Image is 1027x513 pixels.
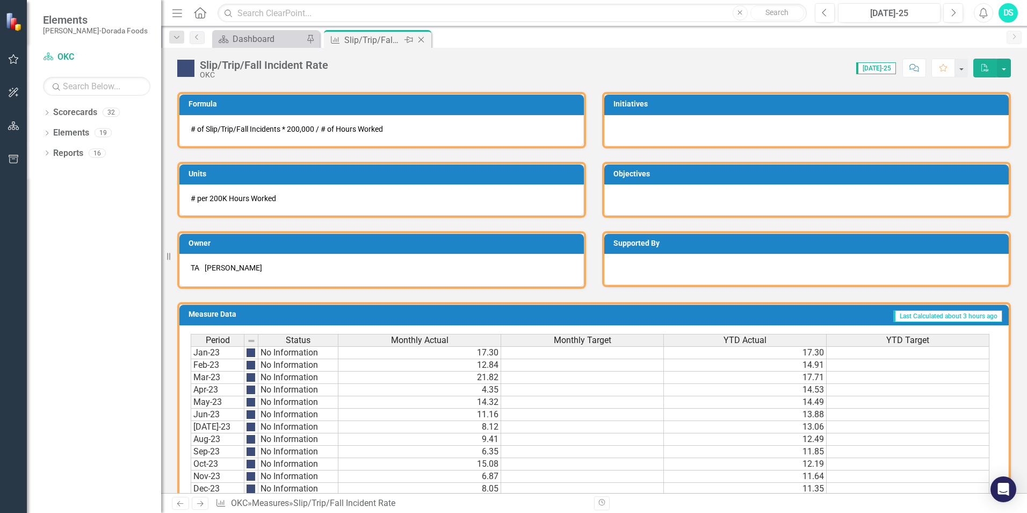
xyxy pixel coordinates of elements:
div: 19 [95,129,112,138]
td: Jun-23 [191,409,244,421]
div: Slip/Trip/Fall Incident Rate [293,498,395,508]
span: YTD Actual [724,336,766,345]
div: » » [215,497,586,510]
td: No Information [258,384,338,396]
span: Monthly Actual [391,336,449,345]
td: 14.49 [664,396,827,409]
div: [PERSON_NAME] [205,262,262,273]
td: No Information [258,483,338,495]
img: png;base64,iVBORw0KGgoAAAANSUhEUgAAAJYAAADIAQMAAAAwS4omAAAAA1BMVEU9TXnnx7PJAAAACXBIWXMAAA7EAAAOxA... [247,435,255,444]
a: Reports [53,147,83,160]
td: 13.88 [664,409,827,421]
td: [DATE]-23 [191,421,244,433]
button: DS [999,3,1018,23]
td: No Information [258,421,338,433]
div: Slip/Trip/Fall Incident Rate [200,59,328,71]
span: Search [765,8,789,17]
td: Sep-23 [191,446,244,458]
span: Period [206,336,230,345]
small: [PERSON_NAME]-Dorada Foods [43,26,148,35]
span: Status [286,336,310,345]
div: Slip/Trip/Fall Incident Rate [344,33,402,47]
td: 14.53 [664,384,827,396]
td: 11.64 [664,471,827,483]
button: Search [750,5,804,20]
a: Dashboard [215,32,303,46]
td: Apr-23 [191,384,244,396]
td: 6.87 [338,471,501,483]
td: No Information [258,471,338,483]
h3: Measure Data [189,310,435,318]
div: TA [191,262,199,273]
td: 12.49 [664,433,827,446]
td: 14.91 [664,359,827,372]
td: 8.05 [338,483,501,495]
span: Monthly Target [554,336,611,345]
h3: Units [189,170,578,178]
td: 12.19 [664,458,827,471]
span: # per 200K Hours Worked [191,194,276,203]
img: png;base64,iVBORw0KGgoAAAANSUhEUgAAAJYAAADIAQMAAAAwS4omAAAAA1BMVEU9TXnnx7PJAAAACXBIWXMAAA7EAAAOxA... [247,386,255,394]
td: 9.41 [338,433,501,446]
td: 11.85 [664,446,827,458]
td: 8.12 [338,421,501,433]
img: png;base64,iVBORw0KGgoAAAANSUhEUgAAAJYAAADIAQMAAAAwS4omAAAAA1BMVEU9TXnnx7PJAAAACXBIWXMAAA7EAAAOxA... [247,410,255,419]
td: 21.82 [338,372,501,384]
td: 4.35 [338,384,501,396]
td: Nov-23 [191,471,244,483]
div: [DATE]-25 [842,7,937,20]
td: No Information [258,346,338,359]
span: Elements [43,13,148,26]
span: [DATE]-25 [856,62,896,74]
h3: Initiatives [613,100,1003,108]
a: Elements [53,127,89,139]
td: 11.16 [338,409,501,421]
input: Search ClearPoint... [218,4,807,23]
td: 17.30 [338,346,501,359]
td: No Information [258,446,338,458]
td: No Information [258,372,338,384]
td: Dec-23 [191,483,244,495]
h3: Owner [189,239,578,247]
span: # of Slip/Trip/Fall Incidents * 200,000 / # of Hours Worked [191,125,383,133]
div: 16 [89,148,106,158]
a: Scorecards [53,106,97,119]
img: png;base64,iVBORw0KGgoAAAANSUhEUgAAAJYAAADIAQMAAAAwS4omAAAAA1BMVEU9TXnnx7PJAAAACXBIWXMAAA7EAAAOxA... [247,373,255,382]
td: Aug-23 [191,433,244,446]
td: No Information [258,359,338,372]
h3: Objectives [613,170,1003,178]
td: 15.08 [338,458,501,471]
img: png;base64,iVBORw0KGgoAAAANSUhEUgAAAJYAAADIAQMAAAAwS4omAAAAA1BMVEU9TXnnx7PJAAAACXBIWXMAAA7EAAAOxA... [247,423,255,431]
img: png;base64,iVBORw0KGgoAAAANSUhEUgAAAJYAAADIAQMAAAAwS4omAAAAA1BMVEU9TXnnx7PJAAAACXBIWXMAAA7EAAAOxA... [247,348,255,357]
img: ClearPoint Strategy [5,12,24,31]
td: 17.30 [664,346,827,359]
a: OKC [43,51,150,63]
td: 17.71 [664,372,827,384]
button: [DATE]-25 [838,3,941,23]
input: Search Below... [43,77,150,96]
td: No Information [258,458,338,471]
td: Jan-23 [191,346,244,359]
td: No Information [258,409,338,421]
td: Mar-23 [191,372,244,384]
span: YTD Target [886,336,929,345]
div: 32 [103,108,120,117]
h3: Supported By [613,239,1003,247]
img: png;base64,iVBORw0KGgoAAAANSUhEUgAAAJYAAADIAQMAAAAwS4omAAAAA1BMVEU9TXnnx7PJAAAACXBIWXMAAA7EAAAOxA... [247,484,255,493]
img: png;base64,iVBORw0KGgoAAAANSUhEUgAAAJYAAADIAQMAAAAwS4omAAAAA1BMVEU9TXnnx7PJAAAACXBIWXMAAA7EAAAOxA... [247,398,255,407]
td: Feb-23 [191,359,244,372]
td: May-23 [191,396,244,409]
td: 13.06 [664,421,827,433]
td: No Information [258,396,338,409]
td: 11.35 [664,483,827,495]
img: png;base64,iVBORw0KGgoAAAANSUhEUgAAAJYAAADIAQMAAAAwS4omAAAAA1BMVEU9TXnnx7PJAAAACXBIWXMAAA7EAAAOxA... [247,472,255,481]
img: png;base64,iVBORw0KGgoAAAANSUhEUgAAAJYAAADIAQMAAAAwS4omAAAAA1BMVEU9TXnnx7PJAAAACXBIWXMAAA7EAAAOxA... [247,447,255,456]
td: Oct-23 [191,458,244,471]
div: Open Intercom Messenger [990,476,1016,502]
td: No Information [258,433,338,446]
img: png;base64,iVBORw0KGgoAAAANSUhEUgAAAJYAAADIAQMAAAAwS4omAAAAA1BMVEU9TXnnx7PJAAAACXBIWXMAAA7EAAAOxA... [247,361,255,369]
td: 14.32 [338,396,501,409]
div: Dashboard [233,32,303,46]
div: OKC [200,71,328,79]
